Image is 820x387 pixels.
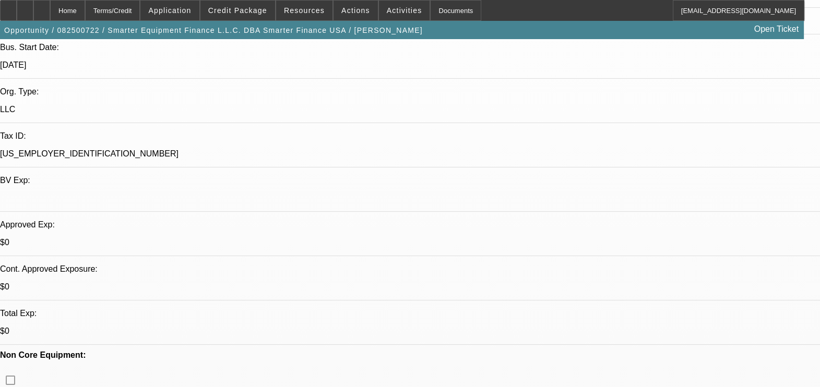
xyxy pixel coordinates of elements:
[379,1,430,20] button: Activities
[284,6,325,15] span: Resources
[208,6,267,15] span: Credit Package
[341,6,370,15] span: Actions
[4,26,423,34] span: Opportunity / 082500722 / Smarter Equipment Finance L.L.C. DBA Smarter Finance USA / [PERSON_NAME]
[276,1,332,20] button: Resources
[334,1,378,20] button: Actions
[148,6,191,15] span: Application
[200,1,275,20] button: Credit Package
[140,1,199,20] button: Application
[750,20,803,38] a: Open Ticket
[387,6,422,15] span: Activities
